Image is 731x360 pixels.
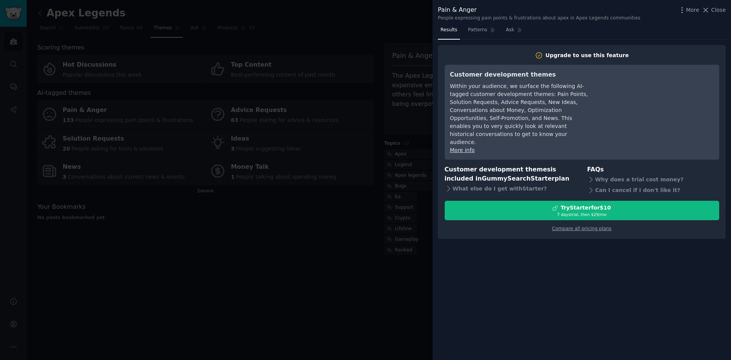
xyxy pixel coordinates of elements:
[450,82,589,146] div: Within your audience, we surface the following AI-tagged customer development themes: Pain Points...
[686,6,699,14] span: More
[552,226,611,231] a: Compare all pricing plans
[711,6,726,14] span: Close
[438,5,640,15] div: Pain & Anger
[450,147,475,153] a: More info
[445,184,577,194] div: What else do I get with Starter ?
[468,27,487,34] span: Patterns
[503,24,525,40] a: Ask
[506,27,514,34] span: Ask
[465,24,498,40] a: Patterns
[438,24,460,40] a: Results
[600,70,714,127] iframe: YouTube video player
[560,204,611,212] div: Try Starter for $10
[445,201,719,220] button: TryStarterfor$107 daystrial, then $29/mo
[441,27,457,34] span: Results
[678,6,699,14] button: More
[438,15,640,22] div: People expressing pain points & frustrations about apex in Apex Legends communities
[702,6,726,14] button: Close
[546,51,629,59] div: Upgrade to use this feature
[587,165,719,174] h3: FAQs
[482,175,554,182] span: GummySearch Starter
[587,185,719,195] div: Can I cancel if I don't like it?
[450,70,589,80] h3: Customer development themes
[445,165,577,184] h3: Customer development themes is included in plan
[445,212,719,217] div: 7 days trial, then $ 29 /mo
[587,174,719,185] div: Why does a trial cost money?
